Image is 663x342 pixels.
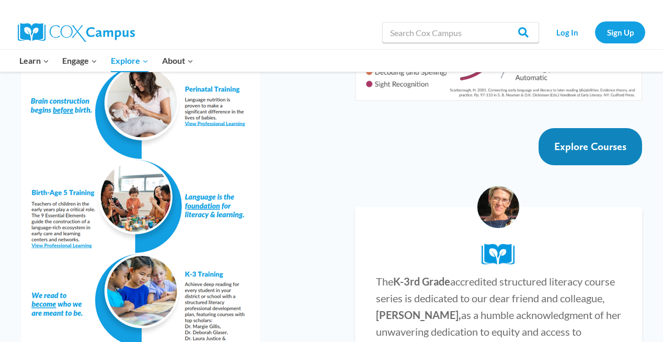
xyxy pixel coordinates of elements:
nav: Secondary Navigation [544,21,645,43]
button: Child menu of About [155,50,200,72]
button: Child menu of Learn [13,50,56,72]
strong: [PERSON_NAME], [376,309,461,321]
button: Child menu of Engage [56,50,105,72]
nav: Primary Navigation [13,50,200,72]
a: Explore Courses [539,128,642,165]
img: Cox Campus [18,23,135,42]
span: Explore Courses [554,140,626,153]
input: Search Cox Campus [382,22,539,43]
strong: K-3rd Grade [393,275,450,288]
a: Sign Up [595,21,645,43]
a: Log In [544,21,590,43]
button: Child menu of Explore [104,50,155,72]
